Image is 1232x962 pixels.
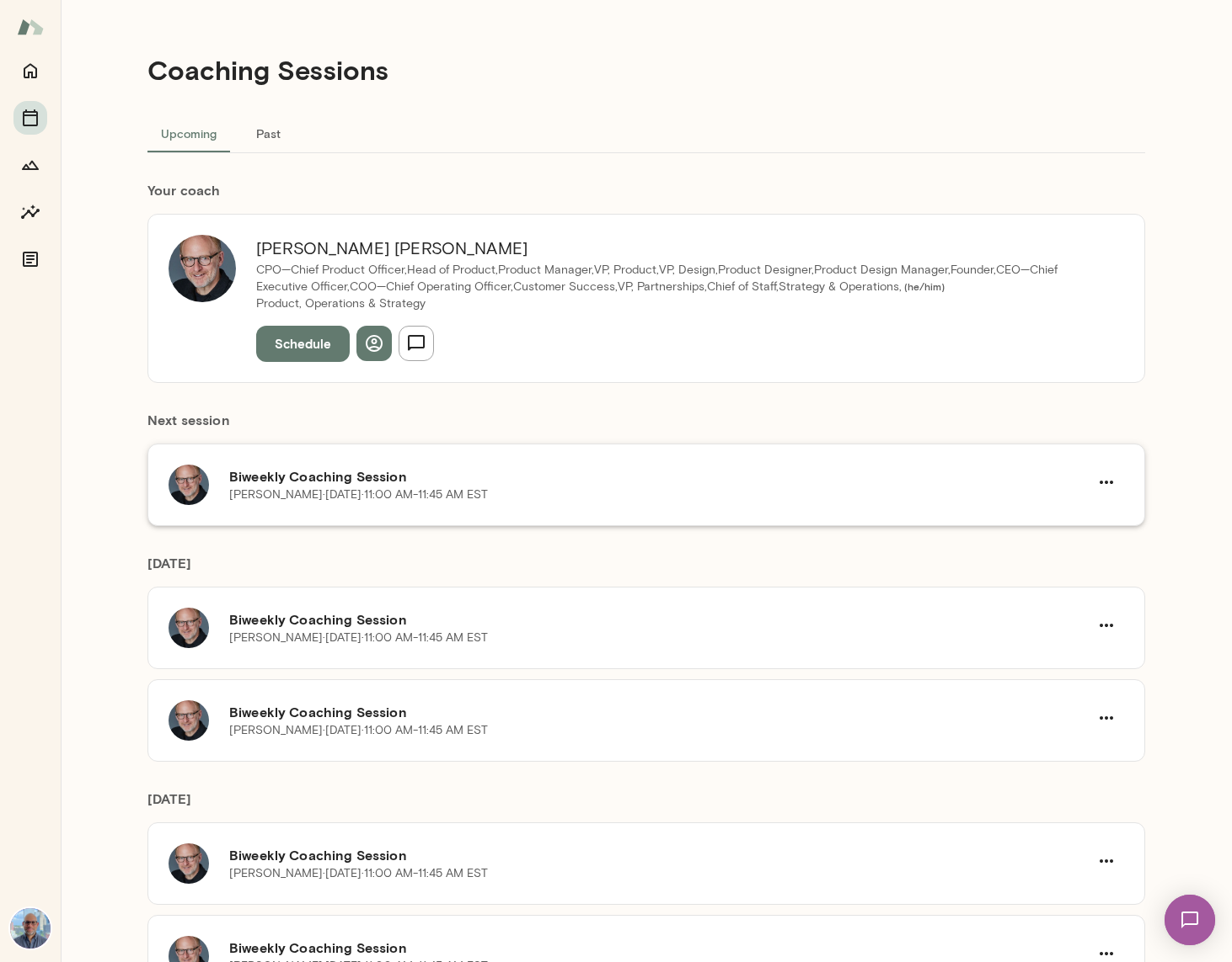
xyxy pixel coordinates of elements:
[13,148,47,182] button: Growth Plan
[256,262,1104,295] p: CPO—Chief Product Officer,Head of Product,Product Manager,VP, Product,VP, Design,Product Designer...
[256,326,350,361] button: Schedule
[399,326,434,361] button: Send message
[147,113,1145,153] div: basic tabs example
[13,54,47,88] button: Home
[256,235,1104,262] h6: [PERSON_NAME] [PERSON_NAME]
[13,101,47,135] button: Sessions
[356,326,392,361] button: View profile
[256,295,1104,312] p: Product, Operations & Strategy
[229,630,488,646] p: [PERSON_NAME] · [DATE] · 11:00 AM-11:45 AM EST
[147,113,230,153] button: Upcoming
[10,908,51,949] img: Neil Patel
[229,938,1089,958] h6: Biweekly Coaching Session
[229,486,488,503] p: [PERSON_NAME] · [DATE] · 11:00 AM-11:45 AM EST
[229,722,488,739] p: [PERSON_NAME] · [DATE] · 11:00 AM-11:45 AM EST
[147,54,388,86] h4: Coaching Sessions
[17,11,44,43] img: Mento
[902,280,945,292] span: ( he/him )
[147,410,1145,444] h6: Next session
[147,180,1145,200] h6: Your coach
[13,242,47,276] button: Documents
[229,865,488,882] p: [PERSON_NAME] · [DATE] · 11:00 AM-11:45 AM EST
[230,113,306,153] button: Past
[169,235,236,302] img: Nick Gould
[229,609,1089,630] h6: Biweekly Coaching Session
[229,845,1089,865] h6: Biweekly Coaching Session
[147,789,1145,822] h6: [DATE]
[229,466,1089,486] h6: Biweekly Coaching Session
[13,195,47,229] button: Insights
[147,553,1145,587] h6: [DATE]
[229,702,1089,722] h6: Biweekly Coaching Session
